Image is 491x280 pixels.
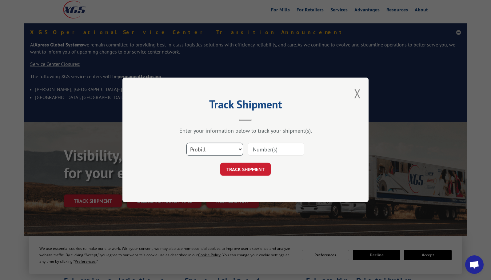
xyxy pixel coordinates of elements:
[465,255,484,274] a: Open chat
[354,85,361,102] button: Close modal
[248,143,304,156] input: Number(s)
[153,100,338,112] h2: Track Shipment
[153,127,338,134] div: Enter your information below to track your shipment(s).
[220,163,271,176] button: TRACK SHIPMENT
